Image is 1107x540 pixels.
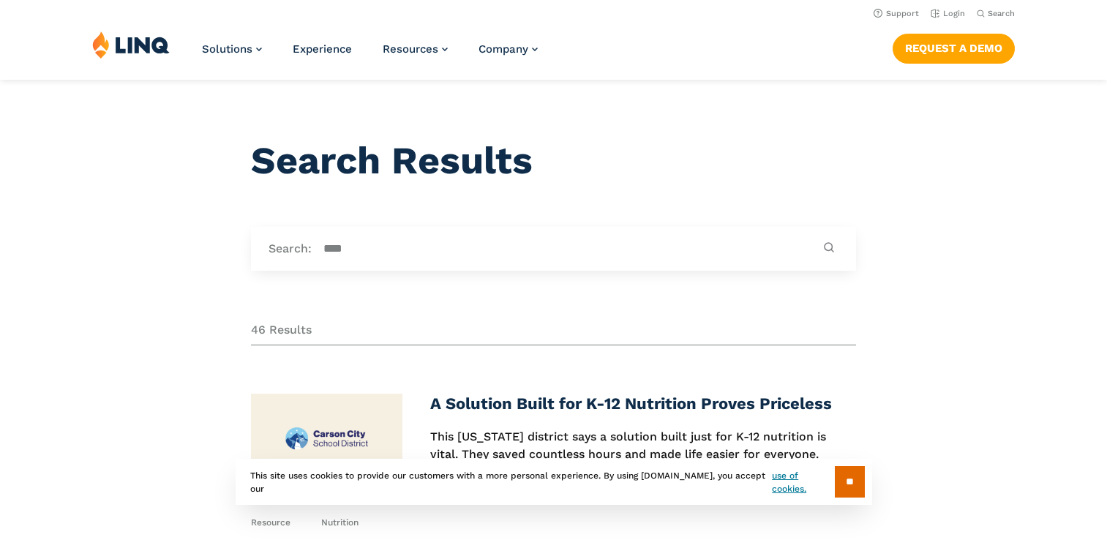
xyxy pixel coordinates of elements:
div: 46 Results [251,322,857,345]
a: Request a Demo [893,34,1015,63]
a: Support [874,9,919,18]
img: LINQ | K‑12 Software [92,31,170,59]
p: This [US_STATE] district says a solution built just for K-12 nutrition is vital. They saved count... [430,428,856,464]
span: Resources [383,42,438,56]
span: Solutions [202,42,252,56]
nav: Primary Navigation [202,31,538,79]
button: Open Search Bar [977,8,1015,19]
button: Submit Search [819,241,838,255]
span: Company [479,42,528,56]
img: Carson City Thumbnail [251,394,402,484]
a: Login [931,9,965,18]
a: Experience [293,42,352,56]
label: Search: [269,241,312,257]
a: Solutions [202,42,262,56]
nav: Button Navigation [893,31,1015,63]
h1: Search Results [251,139,857,183]
a: Resources [383,42,448,56]
a: use of cookies. [772,469,834,495]
span: Search [988,9,1015,18]
a: A Solution Built for K-12 Nutrition Proves Priceless [430,394,832,413]
div: This site uses cookies to provide our customers with a more personal experience. By using [DOMAIN... [236,459,872,505]
a: Company [479,42,538,56]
